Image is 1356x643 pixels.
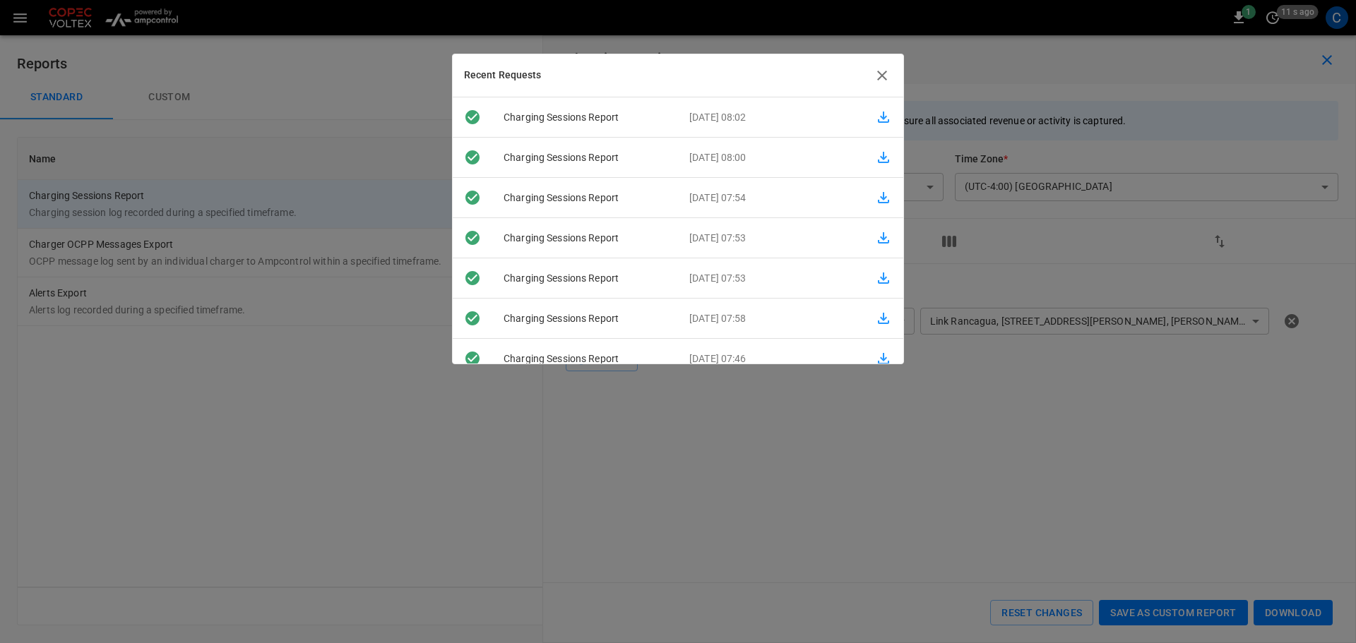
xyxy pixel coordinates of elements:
[464,68,542,83] h6: Recent Requests
[492,231,678,246] p: Charging Sessions Report
[678,271,864,286] p: [DATE] 07:53
[678,150,864,165] p: [DATE] 08:00
[678,191,864,205] p: [DATE] 07:54
[678,311,864,326] p: [DATE] 07:58
[453,109,492,126] div: Ready to download
[453,229,492,246] div: Downloaded
[678,351,864,366] p: [DATE] 07:46
[453,310,492,327] div: Downloaded
[492,191,678,205] p: Charging Sessions Report
[453,149,492,166] div: Downloaded
[453,270,492,287] div: Downloaded
[492,150,678,165] p: Charging Sessions Report
[678,110,864,125] p: [DATE] 08:02
[492,110,678,125] p: Charging Sessions Report
[492,311,678,326] p: Charging Sessions Report
[453,350,492,367] div: Downloaded
[678,231,864,246] p: [DATE] 07:53
[453,189,492,206] div: Downloaded
[492,351,678,366] p: Charging Sessions Report
[492,271,678,286] p: Charging Sessions Report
